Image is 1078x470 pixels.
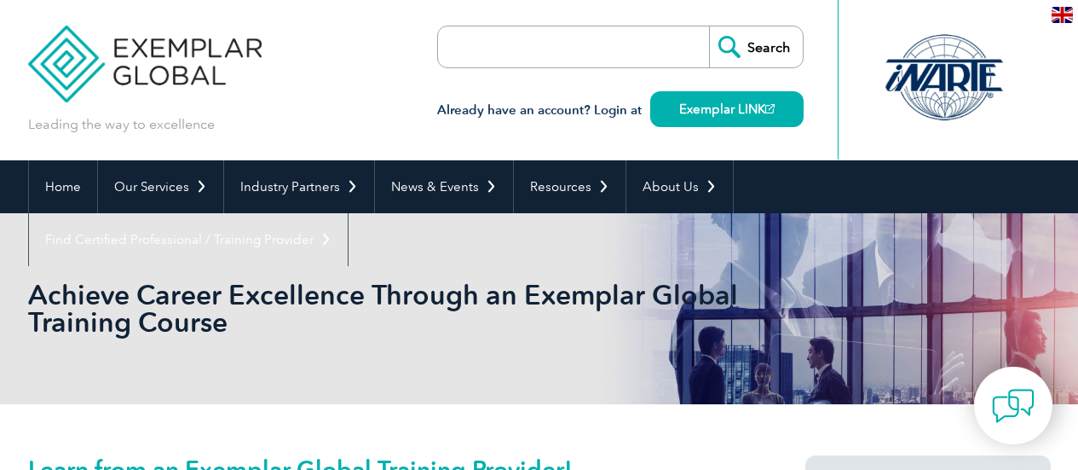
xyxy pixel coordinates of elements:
a: Exemplar LINK [650,91,804,127]
a: Our Services [98,160,223,213]
a: Industry Partners [224,160,374,213]
a: Resources [514,160,625,213]
img: open_square.png [765,104,775,113]
a: News & Events [375,160,513,213]
a: Home [29,160,97,213]
h2: Achieve Career Excellence Through an Exemplar Global Training Course [28,281,744,336]
input: Search [709,26,803,67]
p: Leading the way to excellence [28,115,215,134]
a: About Us [626,160,733,213]
img: contact-chat.png [992,385,1035,427]
h3: Already have an account? Login at [437,100,804,121]
img: en [1052,7,1073,23]
a: Find Certified Professional / Training Provider [29,213,348,266]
